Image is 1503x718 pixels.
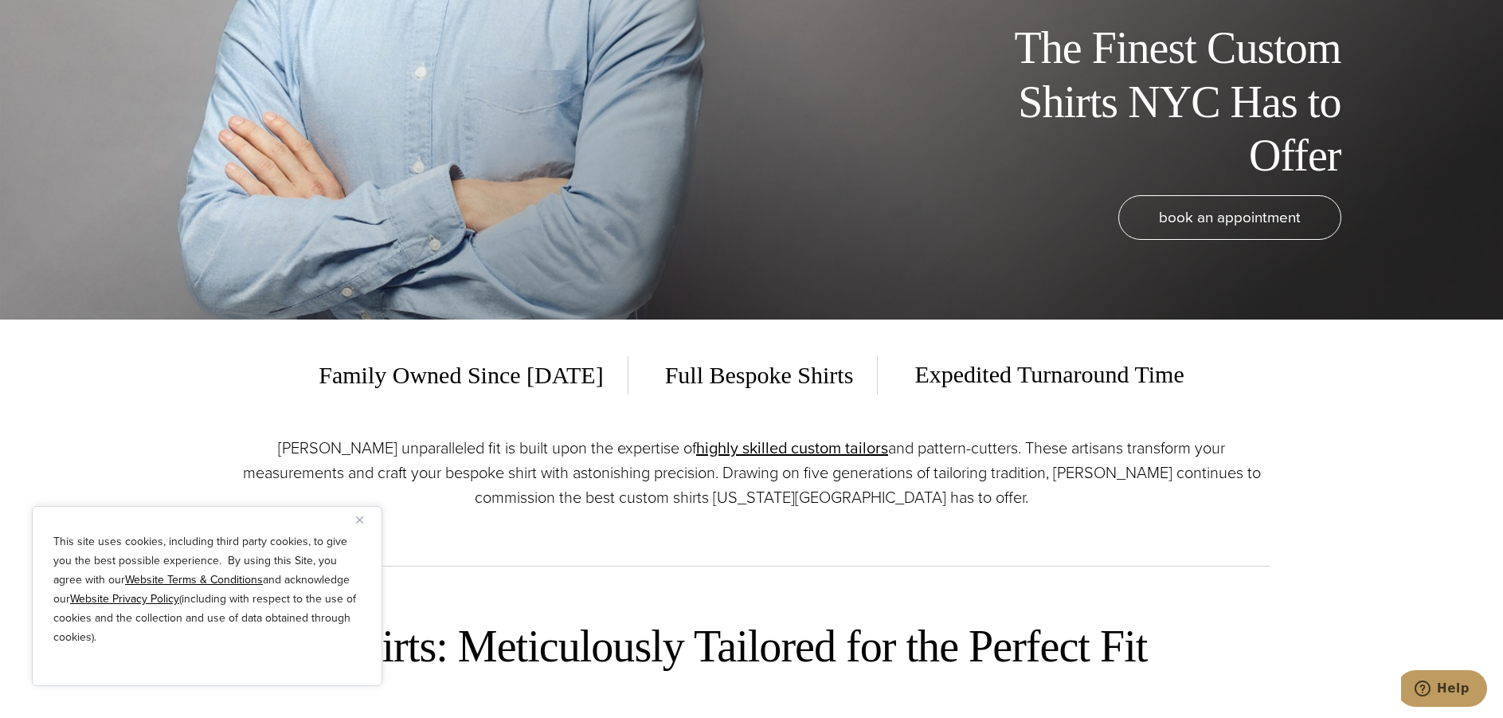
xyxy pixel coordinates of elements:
a: book an appointment [1118,195,1341,240]
p: This site uses cookies, including third party cookies, to give you the best possible experience. ... [53,532,361,647]
span: Expedited Turnaround Time [890,355,1184,394]
span: book an appointment [1159,206,1301,229]
h1: The Finest Custom Shirts NYC Has to Offer [983,22,1341,182]
span: Full Bespoke Shirts [641,356,879,394]
img: Close [356,516,363,524]
p: [PERSON_NAME] unparalleled fit is built upon the expertise of and pattern-cutters. These artisans... [234,436,1270,510]
h2: Our Custom Shirts: Meticulously Tailored for the Perfect Fit [115,618,1389,675]
iframe: Opens a widget where you can chat to one of our agents [1401,670,1487,710]
a: Website Terms & Conditions [125,571,263,588]
span: Family Owned Since [DATE] [319,356,628,394]
a: highly skilled custom tailors [696,436,888,460]
button: Close [356,510,375,529]
a: Website Privacy Policy [70,590,179,607]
